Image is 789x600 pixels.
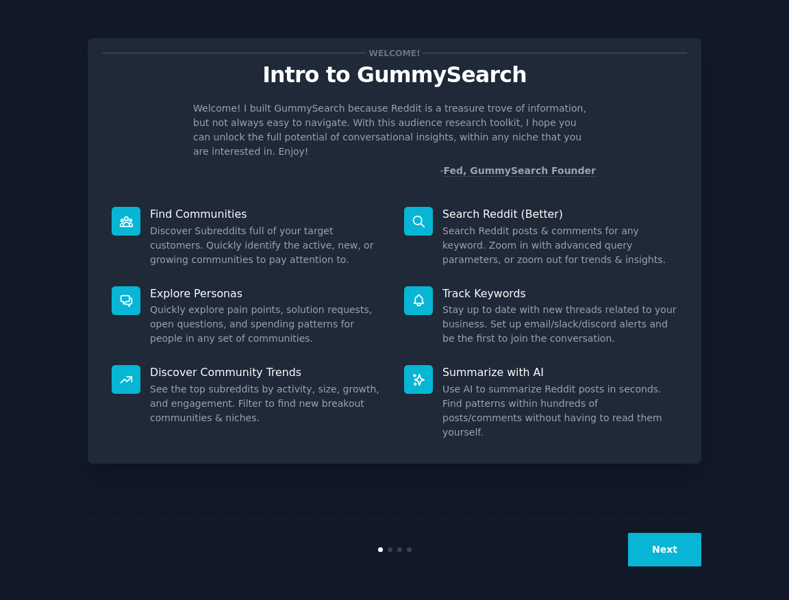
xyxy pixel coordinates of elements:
[150,365,385,379] p: Discover Community Trends
[150,224,385,267] dd: Discover Subreddits full of your target customers. Quickly identify the active, new, or growing c...
[442,365,677,379] p: Summarize with AI
[150,207,385,221] p: Find Communities
[443,165,596,177] a: Fed, GummySearch Founder
[442,207,677,221] p: Search Reddit (Better)
[102,63,687,87] p: Intro to GummySearch
[193,101,596,159] p: Welcome! I built GummySearch because Reddit is a treasure trove of information, but not always ea...
[150,286,385,301] p: Explore Personas
[150,303,385,346] dd: Quickly explore pain points, solution requests, open questions, and spending patterns for people ...
[366,46,423,60] span: Welcome!
[440,164,596,178] div: -
[442,224,677,267] dd: Search Reddit posts & comments for any keyword. Zoom in with advanced query parameters, or zoom o...
[628,533,701,566] button: Next
[150,382,385,425] dd: See the top subreddits by activity, size, growth, and engagement. Filter to find new breakout com...
[442,303,677,346] dd: Stay up to date with new threads related to your business. Set up email/slack/discord alerts and ...
[442,286,677,301] p: Track Keywords
[442,382,677,440] dd: Use AI to summarize Reddit posts in seconds. Find patterns within hundreds of posts/comments with...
